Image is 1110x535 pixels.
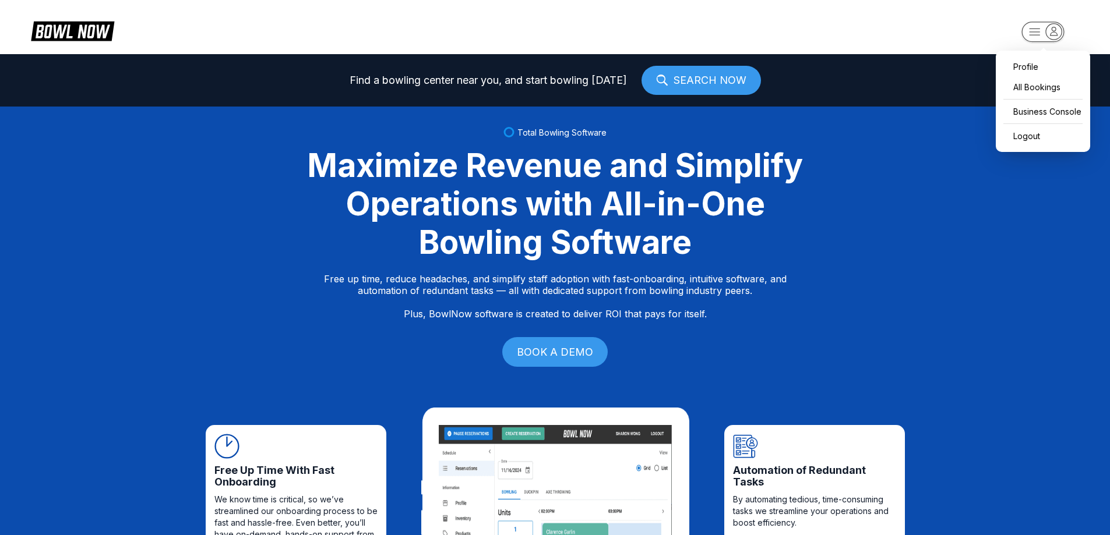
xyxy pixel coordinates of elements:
[350,75,627,86] span: Find a bowling center near you, and start bowling [DATE]
[733,465,896,488] span: Automation of Redundant Tasks
[1002,101,1084,122] a: Business Console
[1002,77,1084,97] a: All Bookings
[502,337,608,367] a: BOOK A DEMO
[1002,56,1084,77] a: Profile
[733,494,896,529] span: By automating tedious, time-consuming tasks we streamline your operations and boost efficiency.
[642,66,761,95] a: SEARCH NOW
[517,127,607,137] span: Total Bowling Software
[214,465,378,488] span: Free Up Time With Fast Onboarding
[1002,126,1043,146] button: Logout
[293,146,817,261] div: Maximize Revenue and Simplify Operations with All-in-One Bowling Software
[324,273,787,320] p: Free up time, reduce headaches, and simplify staff adoption with fast-onboarding, intuitive softw...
